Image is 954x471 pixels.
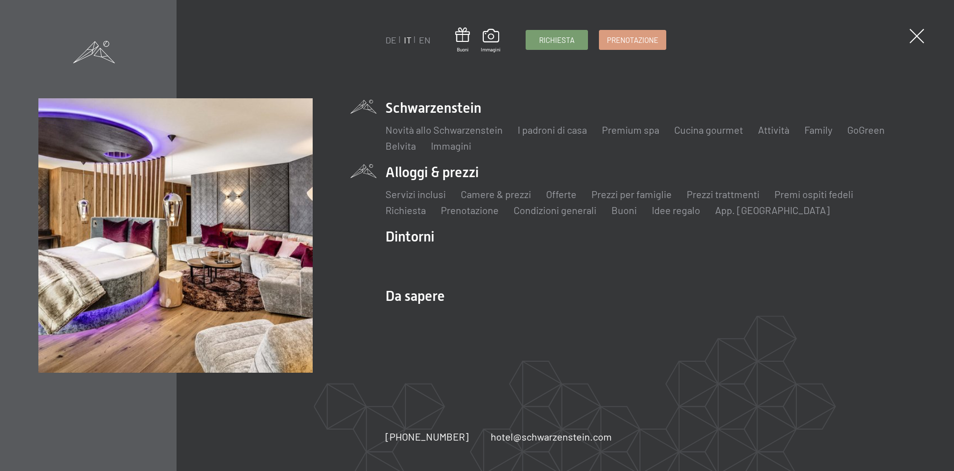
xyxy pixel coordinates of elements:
a: Buoni [455,27,470,53]
a: IT [404,34,411,45]
a: Offerte [546,188,576,200]
a: Servizi inclusi [385,188,446,200]
span: Prenotazione [607,35,658,45]
span: Richiesta [539,35,574,45]
a: Novità allo Schwarzenstein [385,124,503,136]
a: Premium spa [602,124,659,136]
a: [PHONE_NUMBER] [385,430,469,444]
a: hotel@schwarzenstein.com [491,430,612,444]
a: Belvita [385,140,416,152]
span: Immagini [481,46,501,53]
a: Camere & prezzi [461,188,531,200]
a: Prezzi trattmenti [687,188,760,200]
span: Buoni [455,46,470,53]
a: Buoni [611,204,637,216]
a: Premi ospiti fedeli [774,188,853,200]
a: Prenotazione [441,204,499,216]
a: Family [804,124,832,136]
a: Immagini [481,29,501,53]
a: Condizioni generali [514,204,596,216]
a: Richiesta [385,204,426,216]
a: Idee regalo [652,204,700,216]
a: App. [GEOGRAPHIC_DATA] [715,204,830,216]
span: [PHONE_NUMBER] [385,431,469,443]
a: Immagini [431,140,471,152]
a: I padroni di casa [518,124,587,136]
a: DE [385,34,396,45]
a: Richiesta [526,30,587,49]
a: Prezzi per famiglie [591,188,672,200]
a: Prenotazione [599,30,666,49]
a: GoGreen [847,124,885,136]
a: EN [419,34,430,45]
a: Cucina gourmet [674,124,743,136]
a: Attività [758,124,789,136]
